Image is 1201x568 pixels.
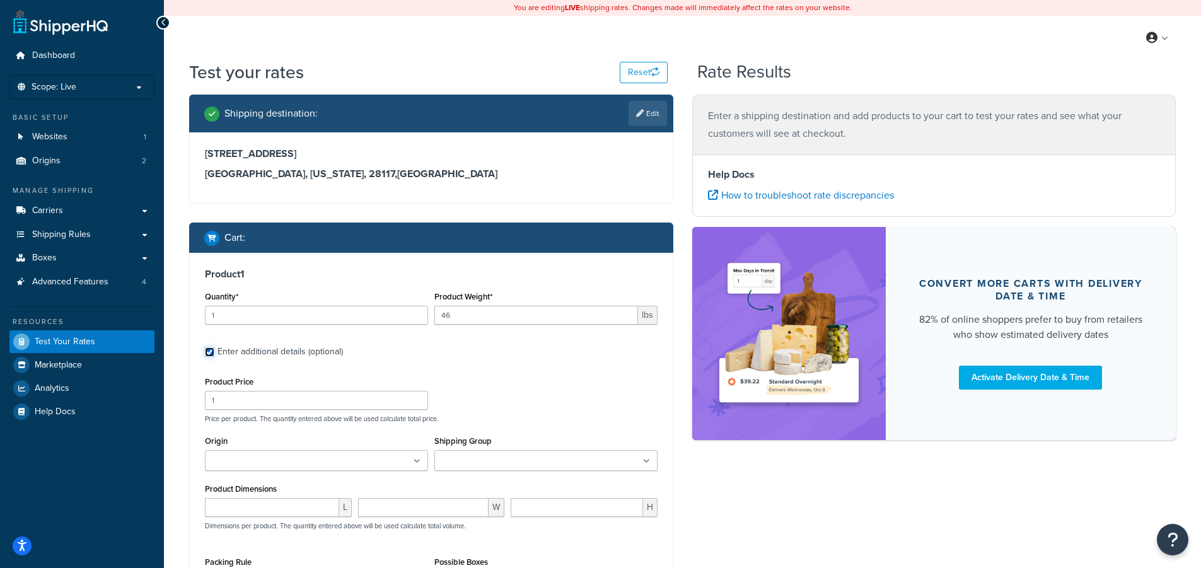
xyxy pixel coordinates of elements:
[1157,524,1188,555] button: Open Resource Center
[697,62,791,82] h2: Rate Results
[205,377,253,386] label: Product Price
[205,484,277,494] label: Product Dimensions
[9,149,154,173] li: Origins
[35,337,95,347] span: Test Your Rates
[202,521,466,530] p: Dimensions per product. The quantity entered above will be used calculate total volume.
[9,316,154,327] div: Resources
[9,270,154,294] li: Advanced Features
[205,268,658,281] h3: Product 1
[916,277,1146,303] div: Convert more carts with delivery date & time
[205,168,658,180] h3: [GEOGRAPHIC_DATA], [US_STATE], 28117 , [GEOGRAPHIC_DATA]
[708,188,894,202] a: How to troubleshoot rate discrepancies
[205,557,252,567] label: Packing Rule
[144,132,146,142] span: 1
[142,156,146,166] span: 2
[32,229,91,240] span: Shipping Rules
[565,2,580,13] b: LIVE
[629,101,667,126] a: Edit
[9,185,154,196] div: Manage Shipping
[9,400,154,423] a: Help Docs
[202,414,661,423] p: Price per product. The quantity entered above will be used calculate total price.
[32,50,75,61] span: Dashboard
[142,277,146,287] span: 4
[205,347,214,357] input: Enter additional details (optional)
[9,330,154,353] a: Test Your Rates
[224,232,245,243] h2: Cart :
[9,125,154,149] a: Websites1
[224,108,318,119] h2: Shipping destination :
[643,498,658,517] span: H
[9,270,154,294] a: Advanced Features4
[9,112,154,123] div: Basic Setup
[339,498,352,517] span: L
[9,354,154,376] a: Marketplace
[205,148,658,160] h3: [STREET_ADDRESS]
[708,167,1161,182] h4: Help Docs
[916,312,1146,342] div: 82% of online shoppers prefer to buy from retailers who show estimated delivery dates
[205,436,228,446] label: Origin
[711,246,867,421] img: feature-image-ddt-36eae7f7280da8017bfb280eaccd9c446f90b1fe08728e4019434db127062ab4.png
[205,306,428,325] input: 0
[32,206,63,216] span: Carriers
[489,498,504,517] span: W
[9,223,154,246] a: Shipping Rules
[32,277,108,287] span: Advanced Features
[620,62,668,83] button: Reset
[9,377,154,400] a: Analytics
[434,557,488,567] label: Possible Boxes
[189,60,304,84] h1: Test your rates
[959,366,1102,390] a: Activate Delivery Date & Time
[708,107,1161,142] p: Enter a shipping destination and add products to your cart to test your rates and see what your c...
[218,343,343,361] div: Enter additional details (optional)
[434,306,638,325] input: 0.00
[32,253,57,264] span: Boxes
[9,246,154,270] a: Boxes
[35,360,82,371] span: Marketplace
[32,132,67,142] span: Websites
[434,292,492,301] label: Product Weight*
[9,149,154,173] a: Origins2
[32,156,61,166] span: Origins
[9,199,154,223] a: Carriers
[9,44,154,67] a: Dashboard
[9,125,154,149] li: Websites
[35,407,76,417] span: Help Docs
[205,292,238,301] label: Quantity*
[32,82,76,93] span: Scope: Live
[35,383,69,394] span: Analytics
[434,436,492,446] label: Shipping Group
[638,306,658,325] span: lbs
